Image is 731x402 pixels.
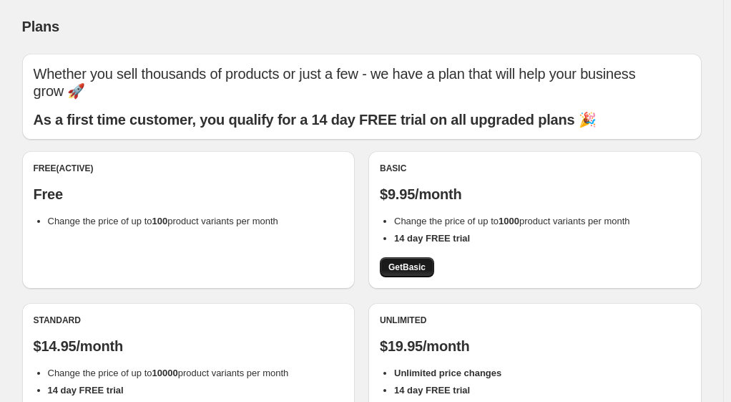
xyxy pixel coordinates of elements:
p: $14.95/month [34,338,344,355]
p: Whether you sell thousands of products or just a few - we have a plan that will help your busines... [34,65,690,100]
div: Free (Active) [34,163,344,174]
b: 14 day FREE trial [394,385,470,396]
div: Unlimited [380,315,690,326]
a: GetBasic [380,257,434,277]
b: 100 [152,216,168,226]
b: 1000 [499,216,519,226]
div: Basic [380,163,690,174]
p: $19.95/month [380,338,690,355]
div: Standard [34,315,344,326]
b: 14 day FREE trial [48,385,124,396]
span: Change the price of up to product variants per month [48,216,278,226]
p: Free [34,186,344,203]
p: $9.95/month [380,186,690,203]
span: Change the price of up to product variants per month [48,368,289,378]
span: Get Basic [388,262,426,273]
b: 10000 [152,368,178,378]
b: 14 day FREE trial [394,233,470,244]
b: As a first time customer, you qualify for a 14 day FREE trial on all upgraded plans 🎉 [34,112,597,128]
span: Plans [22,19,59,34]
span: Change the price of up to product variants per month [394,216,630,226]
b: Unlimited price changes [394,368,501,378]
